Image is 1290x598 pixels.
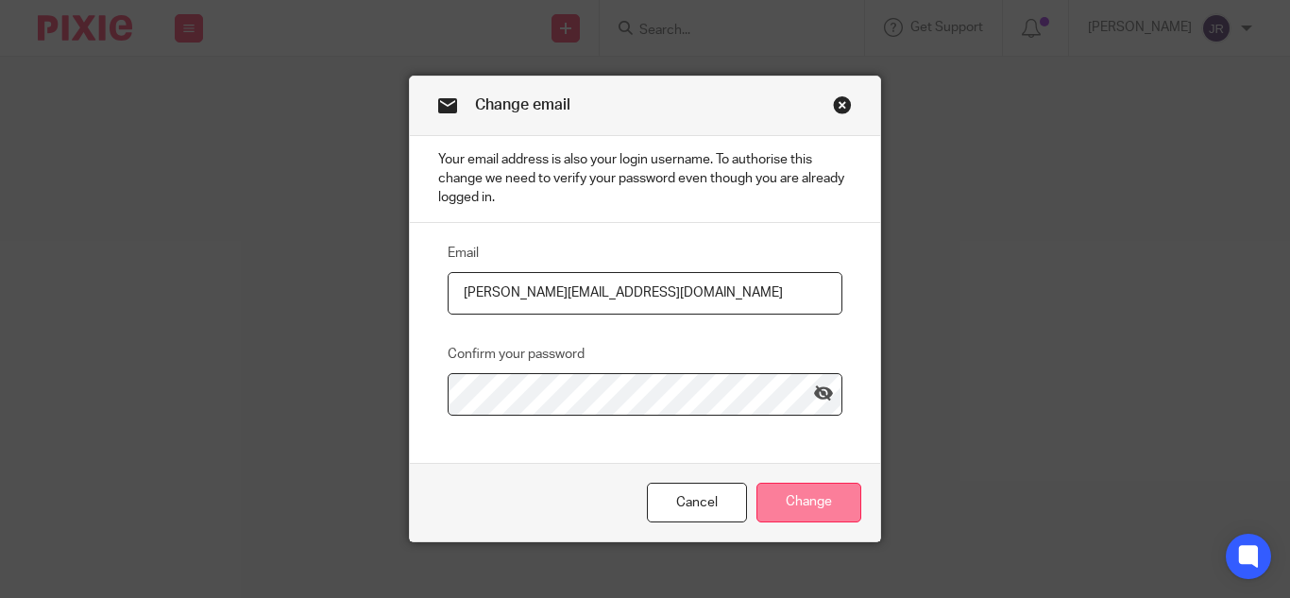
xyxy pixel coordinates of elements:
p: Your email address is also your login username. To authorise this change we need to verify your p... [410,136,880,223]
label: Confirm your password [448,345,585,364]
label: Email [448,244,479,263]
span: Change email [475,97,570,112]
a: Cancel [647,483,747,523]
input: Change [756,483,861,523]
a: Close this dialog window [833,95,852,121]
